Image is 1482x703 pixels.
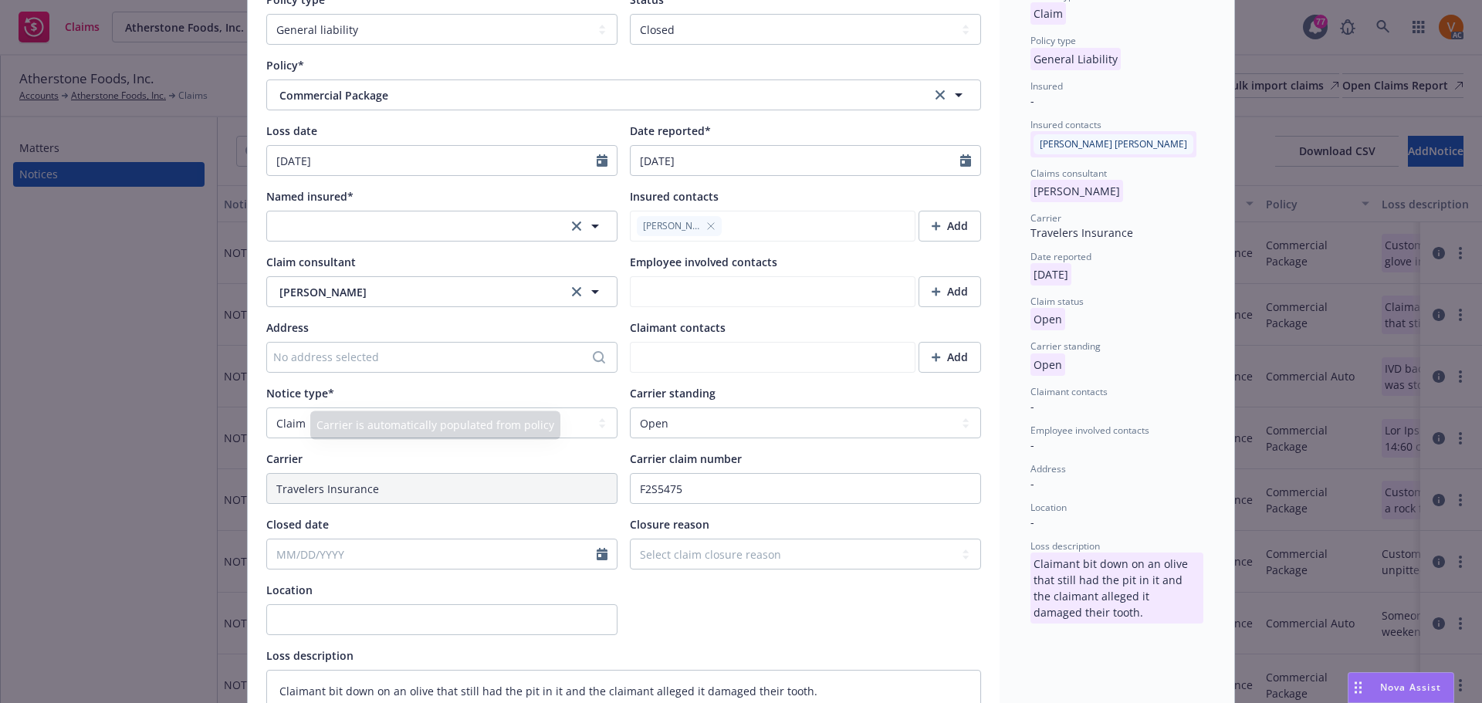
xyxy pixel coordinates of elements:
span: Claimant bit down on an olive that still had the pit in it and the claimant alleged it damaged th... [1030,556,1203,571]
span: - [1030,438,1034,452]
button: No address selected [266,342,617,373]
span: Date reported* [630,123,711,138]
span: Loss description [266,648,354,663]
span: [PERSON_NAME] [PERSON_NAME] [1030,136,1196,150]
span: Claims consultant [1030,167,1107,180]
a: clear selection [567,217,586,235]
svg: Calendar [597,154,607,167]
span: - [1030,399,1034,414]
span: Closure reason [630,517,709,532]
span: Named insured* [266,189,354,204]
p: [PERSON_NAME] [1030,180,1123,202]
span: Claimant contacts [1030,385,1108,398]
button: Add [919,211,981,242]
span: [PERSON_NAME] [279,284,555,300]
span: Date reported [1030,250,1091,263]
span: Insured [1030,79,1063,93]
span: [PERSON_NAME] [643,219,700,233]
div: Add [932,211,968,241]
span: [DATE] [1030,267,1071,282]
span: Policy type [1030,34,1076,47]
p: Open [1030,308,1065,330]
svg: Calendar [597,548,607,560]
span: Carrier [266,451,303,466]
span: Nova Assist [1380,681,1441,694]
span: Claim status [1030,295,1084,308]
span: [PERSON_NAME] [1030,184,1123,198]
button: [PERSON_NAME]clear selection [266,276,617,307]
span: Claimant contacts [630,320,726,335]
span: Open [1030,312,1065,326]
span: Carrier claim number [630,451,742,466]
a: clear selection [931,86,949,104]
span: Employee involved contacts [1030,424,1149,437]
span: Insured contacts [630,189,719,204]
button: Nova Assist [1348,672,1454,703]
div: Drag to move [1348,673,1368,702]
svg: Calendar [960,154,971,167]
button: Add [919,276,981,307]
span: Location [1030,501,1067,514]
span: [PERSON_NAME] [PERSON_NAME] [1040,137,1187,151]
span: Location [266,583,313,597]
span: Commercial Package [279,87,882,103]
span: Closed date [266,517,329,532]
span: - [1030,515,1034,529]
p: [DATE] [1030,263,1071,286]
span: Address [266,320,309,335]
span: Employee involved contacts [630,255,777,269]
span: Carrier standing [1030,340,1101,353]
button: Add [919,342,981,373]
div: Travelers Insurance [1030,225,1203,241]
span: - [1030,476,1034,491]
p: Open [1030,353,1065,376]
span: - [1030,93,1034,108]
span: Loss date [266,123,317,138]
p: Claim [1030,2,1066,25]
span: Loss description [1030,539,1100,553]
span: Notice type* [266,386,334,401]
span: Claim [1030,6,1066,21]
div: Add [932,343,968,372]
span: Claim consultant [266,255,356,269]
a: clear selection [567,282,586,301]
p: Claimant bit down on an olive that still had the pit in it and the claimant alleged it damaged th... [1030,553,1203,624]
div: No address selected [273,349,595,365]
span: Policy* [266,58,304,73]
input: MM/DD/YYYY [267,146,597,175]
span: Address [1030,462,1066,475]
span: Open [1030,357,1065,372]
span: Insured contacts [1030,118,1101,131]
button: Commercial Packageclear selection [266,79,981,110]
div: Add [932,277,968,306]
input: MM/DD/YYYY [267,539,597,569]
input: MM/DD/YYYY [631,146,960,175]
svg: Search [593,351,605,363]
span: Carrier [1030,211,1061,225]
span: General Liability [1030,52,1121,66]
span: Carrier standing [630,386,716,401]
button: clear selection [266,211,617,242]
p: General Liability [1030,48,1121,70]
